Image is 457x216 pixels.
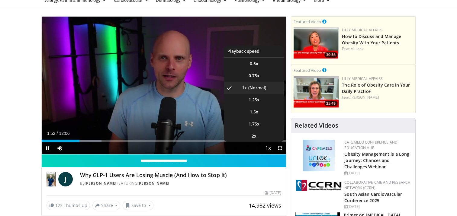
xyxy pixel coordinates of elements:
[250,61,258,67] span: 0.5x
[42,140,286,142] div: Progress Bar
[85,181,117,186] a: [PERSON_NAME]
[262,142,274,154] button: Playback Rate
[294,27,339,59] a: 30:56
[80,181,281,186] div: By FEATURING
[294,27,339,59] img: c98a6a29-1ea0-4bd5-8cf5-4d1e188984a7.png.150x105_q85_crop-smart_upscale.png
[250,109,258,115] span: 1.5x
[274,142,286,154] button: Fullscreen
[324,101,337,106] span: 25:49
[342,27,383,33] a: Lilly Medical Affairs
[294,19,321,24] small: Featured Video
[344,191,402,203] a: South Asian Cardiovascular Conference 2025
[294,68,321,73] small: Featured Video
[59,131,69,136] span: 12:06
[47,172,56,186] img: Dr. Jordan Rennicke
[249,202,281,209] span: 14,982 views
[294,76,339,108] a: 25:49
[123,201,153,210] button: Save to
[342,95,413,100] div: Feat.
[55,202,63,208] span: 123
[137,181,169,186] a: [PERSON_NAME]
[47,201,90,210] a: 123 Thumbs Up
[342,33,401,46] a: How to Discuss and Manage Obesity With Your Patients
[249,121,259,127] span: 1.75x
[342,46,413,52] div: Feat.
[249,97,259,103] span: 1.25x
[303,140,335,171] img: 45df64a9-a6de-482c-8a90-ada250f7980c.png.150x105_q85_autocrop_double_scale_upscale_version-0.2.jpg
[42,142,54,154] button: Pause
[344,140,397,150] a: CaReMeLO Conference and Education Hub
[342,76,383,81] a: Lilly Medical Affairs
[294,76,339,108] img: e1208b6b-349f-4914-9dd7-f97803bdbf1d.png.150x105_q85_crop-smart_upscale.png
[350,46,364,51] a: M. Look
[92,201,121,210] button: Share
[350,95,379,100] a: [PERSON_NAME]
[295,122,338,129] h4: Related Videos
[80,172,281,179] h4: Why GLP-1 Users Are Losing Muscle (And How to Stop It)
[42,17,286,154] video-js: Video Player
[47,131,55,136] span: 1:52
[242,85,247,91] span: 1x
[344,151,409,170] a: Obesity Management is a Long Journey: Chances and Challenges Webinar
[249,73,259,79] span: 0.75x
[344,204,410,209] div: [DATE]
[342,82,410,94] a: The Role of Obesity Care in Your Daily Practice
[54,142,66,154] button: Mute
[265,190,281,195] div: [DATE]
[252,133,256,139] span: 2x
[324,52,337,58] span: 30:56
[344,170,410,176] div: [DATE]
[57,131,58,136] span: /
[58,172,73,186] a: J
[344,180,410,190] a: Collaborative CME and Research Network (CCRN)
[296,180,341,191] img: a04ee3ba-8487-4636-b0fb-5e8d268f3737.png.150x105_q85_autocrop_double_scale_upscale_version-0.2.png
